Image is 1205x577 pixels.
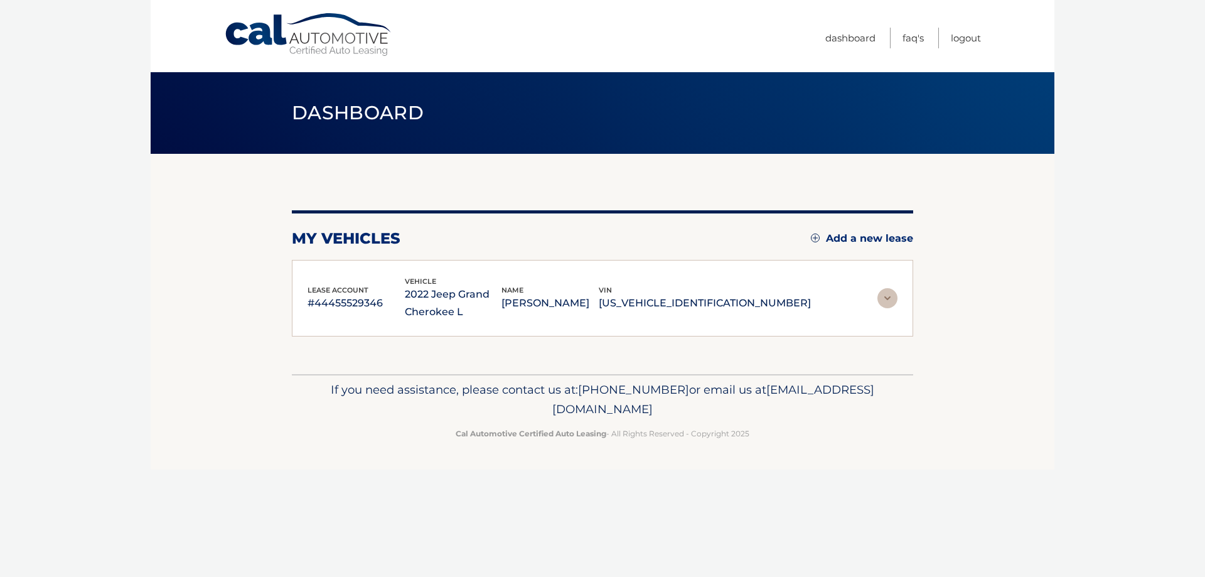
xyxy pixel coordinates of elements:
h2: my vehicles [292,229,400,248]
span: vehicle [405,277,436,286]
a: Cal Automotive [224,13,394,57]
a: Dashboard [825,28,876,48]
span: Dashboard [292,101,424,124]
span: lease account [308,286,368,294]
a: Add a new lease [811,232,913,245]
img: add.svg [811,234,820,242]
p: If you need assistance, please contact us at: or email us at [300,380,905,420]
strong: Cal Automotive Certified Auto Leasing [456,429,606,438]
span: vin [599,286,612,294]
p: 2022 Jeep Grand Cherokee L [405,286,502,321]
a: FAQ's [902,28,924,48]
a: Logout [951,28,981,48]
img: accordion-rest.svg [877,288,897,308]
span: name [501,286,523,294]
span: [PHONE_NUMBER] [578,382,689,397]
p: #44455529346 [308,294,405,312]
p: [US_VEHICLE_IDENTIFICATION_NUMBER] [599,294,811,312]
p: - All Rights Reserved - Copyright 2025 [300,427,905,440]
p: [PERSON_NAME] [501,294,599,312]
